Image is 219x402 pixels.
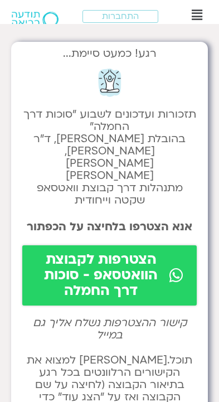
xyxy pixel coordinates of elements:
span: הצטרפות לקבוצת הוואטסאפ - סוכות דרך החמלה [36,252,166,299]
a: התחברות [82,10,159,23]
h2: אנא הצטרפו בלחיצה על הכפתור [22,220,197,234]
img: תודעה בריאה [12,12,59,27]
h2: קישור ההצטרפות נשלח אליך גם במייל [22,317,197,341]
h2: תזכורות ועדכונים לשבוע "סוכות דרך החמלה" בהובלת [PERSON_NAME], ד״ר [PERSON_NAME], [PERSON_NAME] [... [22,108,197,206]
h2: רגע! כמעט סיימת... [22,53,197,54]
span: התחברות [102,12,139,21]
a: הצטרפות לקבוצת הוואטסאפ - סוכות דרך החמלה [22,245,197,306]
